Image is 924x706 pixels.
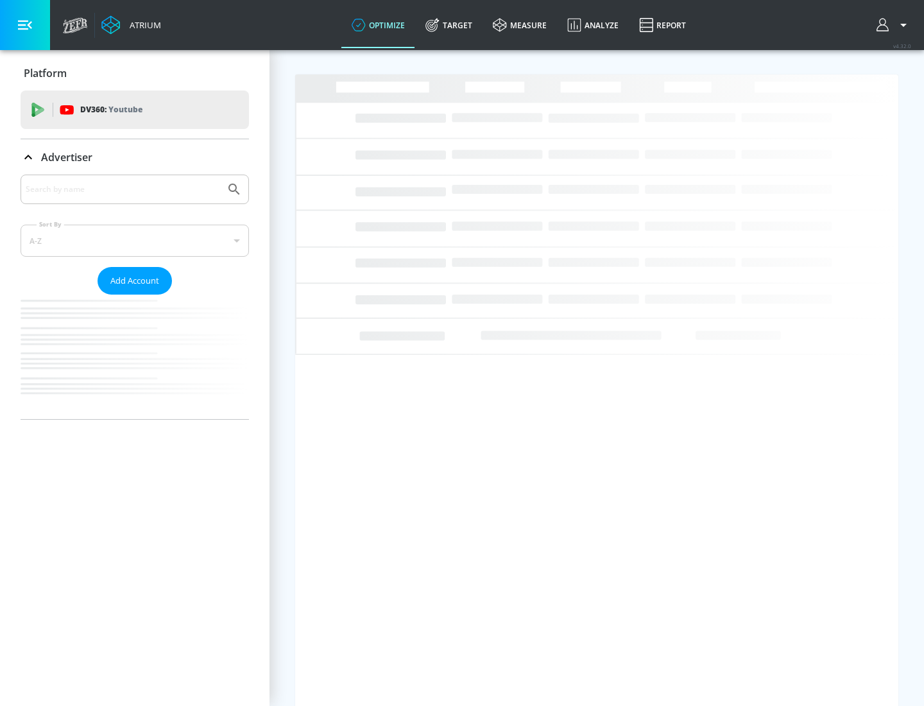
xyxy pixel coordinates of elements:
span: v 4.32.0 [893,42,911,49]
a: Analyze [557,2,629,48]
div: Advertiser [21,175,249,419]
a: optimize [341,2,415,48]
a: Target [415,2,483,48]
label: Sort By [37,220,64,228]
div: DV360: Youtube [21,90,249,129]
p: Advertiser [41,150,92,164]
p: DV360: [80,103,142,117]
a: Atrium [101,15,161,35]
p: Youtube [108,103,142,116]
button: Add Account [98,267,172,295]
div: Atrium [124,19,161,31]
div: Advertiser [21,139,249,175]
span: Add Account [110,273,159,288]
input: Search by name [26,181,220,198]
p: Platform [24,66,67,80]
div: Platform [21,55,249,91]
nav: list of Advertiser [21,295,249,419]
div: A-Z [21,225,249,257]
a: measure [483,2,557,48]
a: Report [629,2,696,48]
